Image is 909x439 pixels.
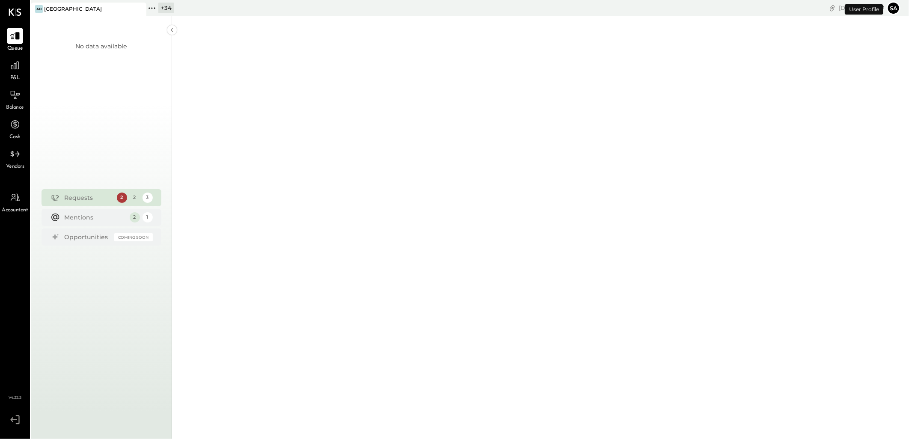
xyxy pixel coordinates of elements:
a: Cash [0,116,30,141]
a: Accountant [0,190,30,214]
div: 2 [130,212,140,222]
span: P&L [10,74,20,82]
div: Mentions [65,213,125,222]
div: AH [35,5,43,13]
span: Balance [6,104,24,112]
div: 2 [130,193,140,203]
a: P&L [0,57,30,82]
span: Cash [9,133,21,141]
div: 3 [143,193,153,203]
div: Requests [65,193,113,202]
span: Queue [7,45,23,53]
div: User Profile [845,4,883,15]
div: No data available [76,42,127,50]
div: copy link [828,3,837,12]
a: Queue [0,28,30,53]
div: [GEOGRAPHIC_DATA] [44,5,102,12]
span: Accountant [2,207,28,214]
a: Vendors [0,146,30,171]
a: Balance [0,87,30,112]
div: Opportunities [65,233,110,241]
div: 2 [117,193,127,203]
div: [DATE] [839,4,885,12]
div: + 34 [158,3,174,13]
div: Coming Soon [114,233,153,241]
span: Vendors [6,163,24,171]
button: Sa [887,1,900,15]
div: 1 [143,212,153,222]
